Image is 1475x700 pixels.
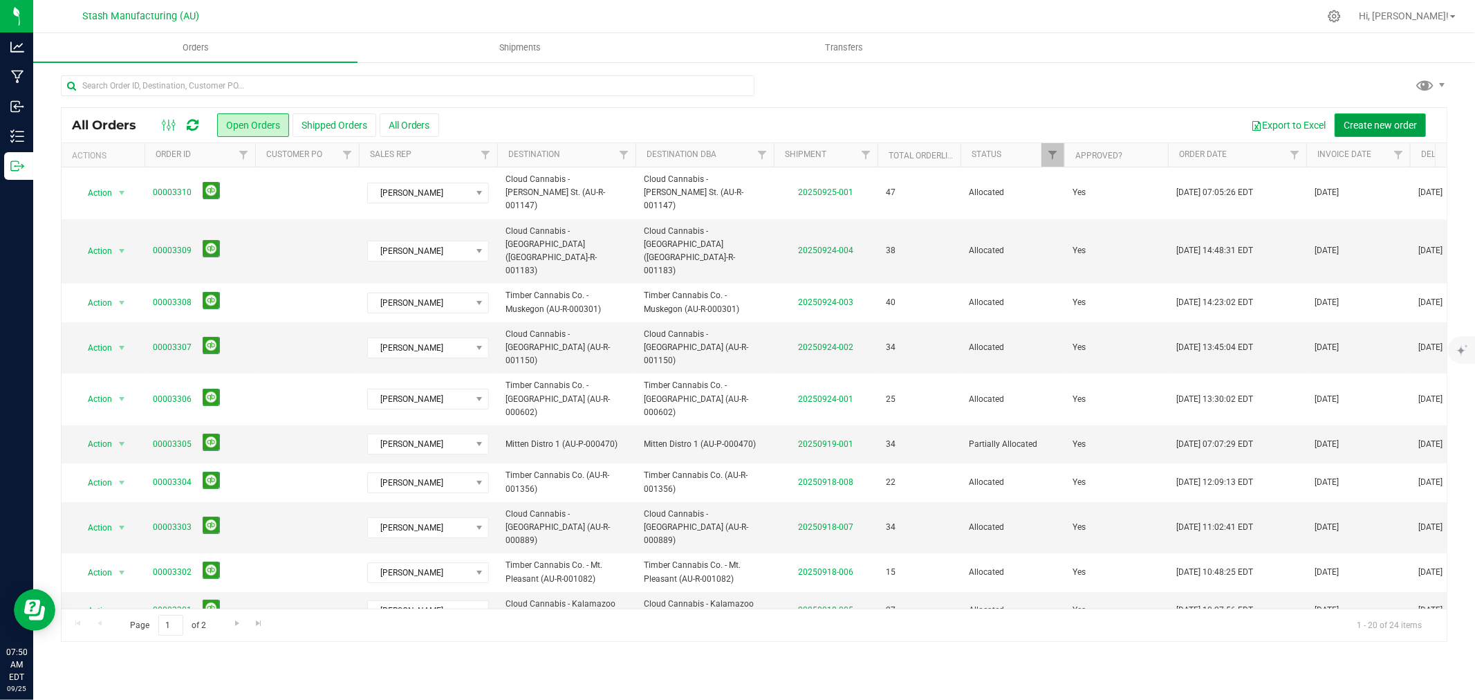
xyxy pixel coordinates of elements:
span: Yes [1073,186,1086,199]
a: Shipment [785,149,826,159]
span: select [113,473,131,492]
span: Allocated [969,296,1056,309]
span: [DATE] [1315,341,1339,354]
span: Action [75,434,113,454]
span: [DATE] 13:30:02 EDT [1176,393,1253,406]
p: 09/25 [6,683,27,694]
span: Timber Cannabis Co. - Muskegon (AU-R-000301) [644,289,766,315]
a: 00003302 [153,566,192,579]
span: Action [75,293,113,313]
span: 22 [886,476,896,489]
span: Cloud Cannabis - [GEOGRAPHIC_DATA] (AU-R-000889) [644,508,766,548]
a: Order Date [1179,149,1227,159]
a: Filter [232,143,255,167]
span: [DATE] [1315,296,1339,309]
button: Export to Excel [1242,113,1335,137]
inline-svg: Inbound [10,100,24,113]
span: [DATE] [1418,604,1442,617]
inline-svg: Manufacturing [10,70,24,84]
a: 20250924-002 [798,342,853,352]
span: [PERSON_NAME] [368,183,471,203]
inline-svg: Outbound [10,159,24,173]
span: 40 [886,296,896,309]
span: Yes [1073,341,1086,354]
span: Yes [1073,244,1086,257]
a: 20250924-001 [798,394,853,404]
a: 00003310 [153,186,192,199]
p: 07:50 AM EDT [6,646,27,683]
span: Mitten Distro 1 (AU-P-000470) [644,438,766,451]
a: 20250918-005 [798,605,853,615]
span: [DATE] 10:48:25 EDT [1176,566,1253,579]
span: [DATE] 12:09:13 EDT [1176,476,1253,489]
a: Sales Rep [370,149,411,159]
span: [DATE] [1315,476,1339,489]
span: Timber Cannabis Co. - [GEOGRAPHIC_DATA] (AU-R-000602) [505,379,627,419]
span: [PERSON_NAME] [368,601,471,620]
a: 20250918-007 [798,522,853,532]
a: 00003303 [153,521,192,534]
span: Action [75,473,113,492]
span: 1 - 20 of 24 items [1346,615,1433,636]
span: 27 [886,604,896,617]
span: Orders [164,42,228,54]
span: Allocated [969,341,1056,354]
span: Allocated [969,476,1056,489]
span: [PERSON_NAME] [368,563,471,582]
a: 00003304 [153,476,192,489]
span: [DATE] 14:48:31 EDT [1176,244,1253,257]
span: Timber Cannabis Co. (AU-R-001356) [505,469,627,495]
span: [DATE] [1315,521,1339,534]
span: Transfers [806,42,882,54]
span: [DATE] [1315,566,1339,579]
span: Hi, [PERSON_NAME]! [1359,10,1449,21]
a: Orders [33,33,358,62]
iframe: Resource center [14,589,55,631]
inline-svg: Inventory [10,129,24,143]
span: Yes [1073,476,1086,489]
span: [DATE] [1315,186,1339,199]
span: [PERSON_NAME] [368,473,471,492]
span: select [113,434,131,454]
a: Invoice Date [1317,149,1371,159]
a: Filter [474,143,497,167]
a: Filter [1283,143,1306,167]
span: Yes [1073,393,1086,406]
span: Partially Allocated [969,438,1056,451]
span: Yes [1073,438,1086,451]
a: Status [972,149,1001,159]
span: Allocated [969,566,1056,579]
a: Filter [751,143,774,167]
span: Yes [1073,296,1086,309]
span: Cloud Cannabis - Kalamazoo (AU-R-001228) [505,598,627,624]
button: All Orders [380,113,439,137]
span: Timber Cannabis Co. - Muskegon (AU-R-000301) [505,289,627,315]
a: Filter [1041,143,1064,167]
span: [DATE] 14:23:02 EDT [1176,296,1253,309]
span: [DATE] [1315,438,1339,451]
a: Order ID [156,149,191,159]
span: 34 [886,341,896,354]
span: Action [75,389,113,409]
button: Open Orders [217,113,289,137]
span: Cloud Cannabis - [PERSON_NAME] St. (AU-R-001147) [505,173,627,213]
span: Action [75,563,113,582]
span: [PERSON_NAME] [368,434,471,454]
span: Action [75,601,113,620]
span: Cloud Cannabis - [GEOGRAPHIC_DATA] ([GEOGRAPHIC_DATA]-R-001183) [505,225,627,278]
span: [DATE] 10:27:56 EDT [1176,604,1253,617]
span: [DATE] 07:07:29 EDT [1176,438,1253,451]
span: Page of 2 [118,615,218,636]
span: select [113,389,131,409]
div: Manage settings [1326,10,1343,23]
span: 38 [886,244,896,257]
a: 00003307 [153,341,192,354]
span: Stash Manufacturing (AU) [83,10,200,22]
span: [PERSON_NAME] [368,241,471,261]
a: Go to the next page [227,615,247,634]
span: Cloud Cannabis - Kalamazoo (AU-R-001228) [644,598,766,624]
input: 1 [158,615,183,636]
a: Filter [613,143,636,167]
span: Allocated [969,244,1056,257]
span: [PERSON_NAME] [368,293,471,313]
